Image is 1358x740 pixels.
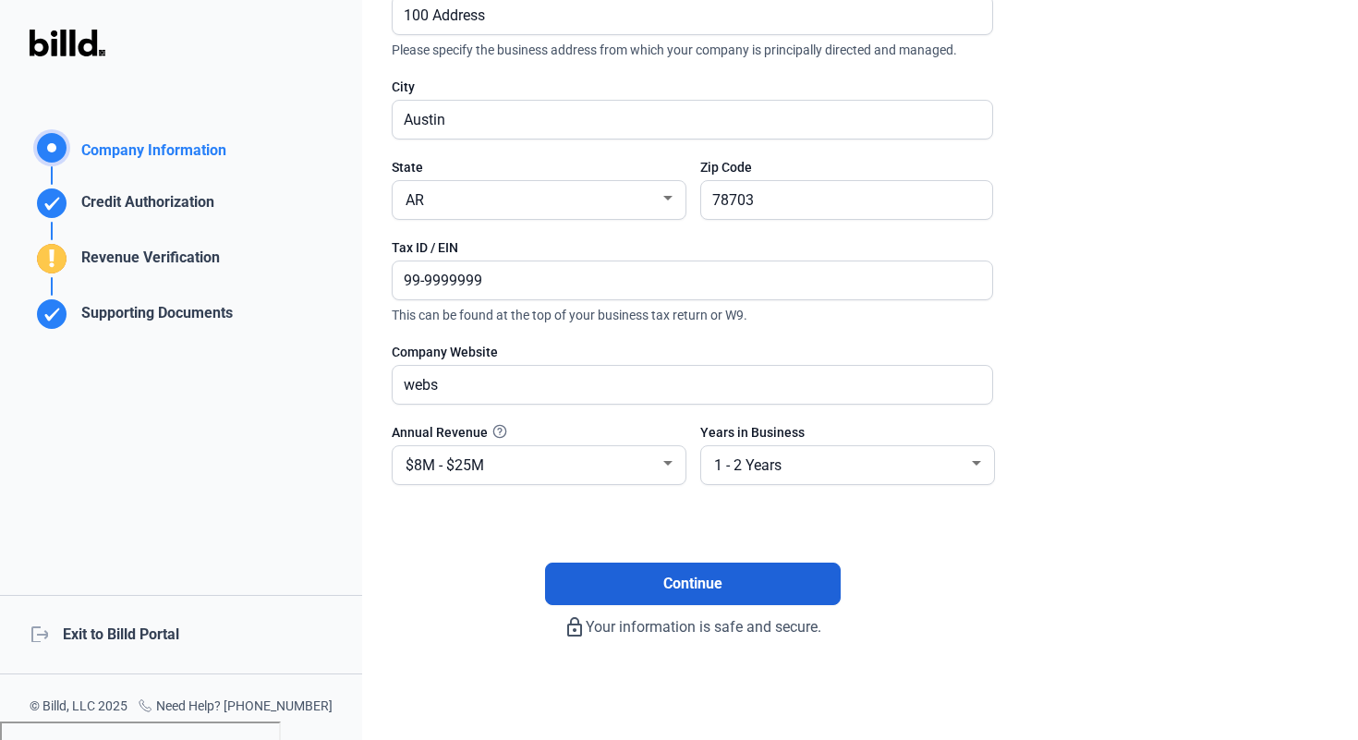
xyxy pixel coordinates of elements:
div: Revenue Verification [74,247,220,277]
input: XX-XXXXXXX [393,261,972,299]
div: Tax ID / EIN [392,238,993,257]
div: Company Website [392,343,993,361]
span: 1 - 2 Years [714,456,782,474]
div: State [392,158,685,176]
button: Continue [545,563,841,605]
mat-icon: logout [30,624,48,642]
img: Billd Logo [30,30,105,56]
span: This can be found at the top of your business tax return or W9. [392,300,993,324]
div: Need Help? [PHONE_NUMBER] [138,697,333,718]
div: Annual Revenue [392,423,685,442]
span: Please specify the business address from which your company is principally directed and managed. [392,35,993,59]
mat-icon: lock_outline [564,616,586,638]
div: Company Information [74,140,226,166]
span: AR [406,191,424,209]
div: © Billd, LLC 2025 [30,697,127,718]
div: Supporting Documents [74,302,233,333]
div: Zip Code [700,158,993,176]
span: $8M - $25M [406,456,484,474]
div: Years in Business [700,423,993,442]
span: Continue [663,573,722,595]
div: Credit Authorization [74,191,214,222]
div: City [392,78,993,96]
div: Your information is safe and secure. [392,605,993,638]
